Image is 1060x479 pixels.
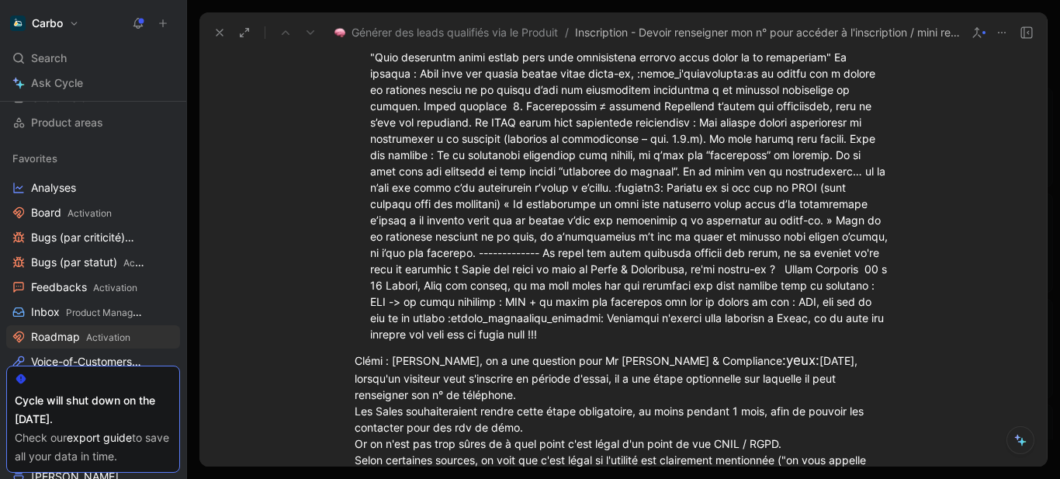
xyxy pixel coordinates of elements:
span: Analyses [31,180,76,196]
a: Ask Cycle [6,71,180,95]
span: Voice-of-Customers [31,354,153,370]
span: Activation [93,282,137,293]
img: Carbo [10,16,26,31]
a: InboxProduct Management [6,300,180,324]
span: Feedbacks [31,279,137,296]
div: Search [6,47,180,70]
span: Product Management [66,307,160,318]
span: Favorites [12,151,57,166]
span: :yeux: [782,352,819,368]
span: Inscription - Devoir renseigner mon n° pour accéder à l'inscription / mini restitution [575,23,960,42]
div: Check our to save all your data in time. [15,429,171,466]
button: CarboCarbo [6,12,83,34]
span: Activation [123,257,168,269]
span: Bugs (par statut) [31,255,145,271]
button: 🧠Générer des leads qualifiés via le Produit [331,23,562,42]
span: Bugs (par criticité) [31,230,147,246]
span: Générer des leads qualifiés via le Produit [352,23,558,42]
div: Cycle will shut down on the [DATE]. [15,391,171,429]
a: export guide [67,431,132,444]
a: Bugs (par criticité)Activation [6,226,180,249]
img: 🧠 [334,27,345,38]
span: Board [31,205,112,221]
span: Ask Cycle [31,74,83,92]
span: Inbox [31,304,144,321]
a: BoardActivation [6,201,180,224]
span: Activation [86,331,130,343]
a: FeedbacksActivation [6,276,180,299]
a: Product areas [6,111,180,134]
span: Roadmap [31,329,130,345]
h1: Carbo [32,16,63,30]
a: Voice-of-CustomersProduct Management [6,350,180,373]
a: Analyses [6,176,180,200]
div: Favorites [6,147,180,170]
span: Product areas [31,115,103,130]
a: Bugs (par statut)Activation [6,251,180,274]
span: Search [31,49,67,68]
span: Activation [68,207,112,219]
span: / [565,23,569,42]
a: RoadmapActivation [6,325,180,349]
